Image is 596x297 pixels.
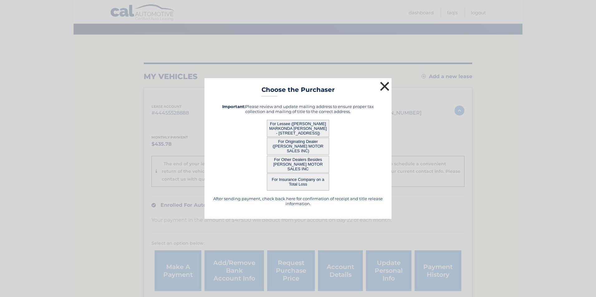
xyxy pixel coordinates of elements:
h3: Choose the Purchaser [262,86,335,97]
button: For Insurance Company on a Total Loss [267,173,329,191]
strong: Important: [222,104,245,109]
button: × [378,80,391,92]
button: For Other Dealers Besides [PERSON_NAME] MOTOR SALES INC [267,156,329,173]
button: For Lessee ([PERSON_NAME] MARKONDA [PERSON_NAME] - [STREET_ADDRESS]) [267,120,329,137]
button: For Originating Dealer ([PERSON_NAME] MOTOR SALES INC) [267,138,329,155]
h5: Please review and update mailing address to ensure proper tax collection and mailing of title to ... [212,104,384,114]
h5: After sending payment, check back here for confirmation of receipt and title release information. [212,196,384,206]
